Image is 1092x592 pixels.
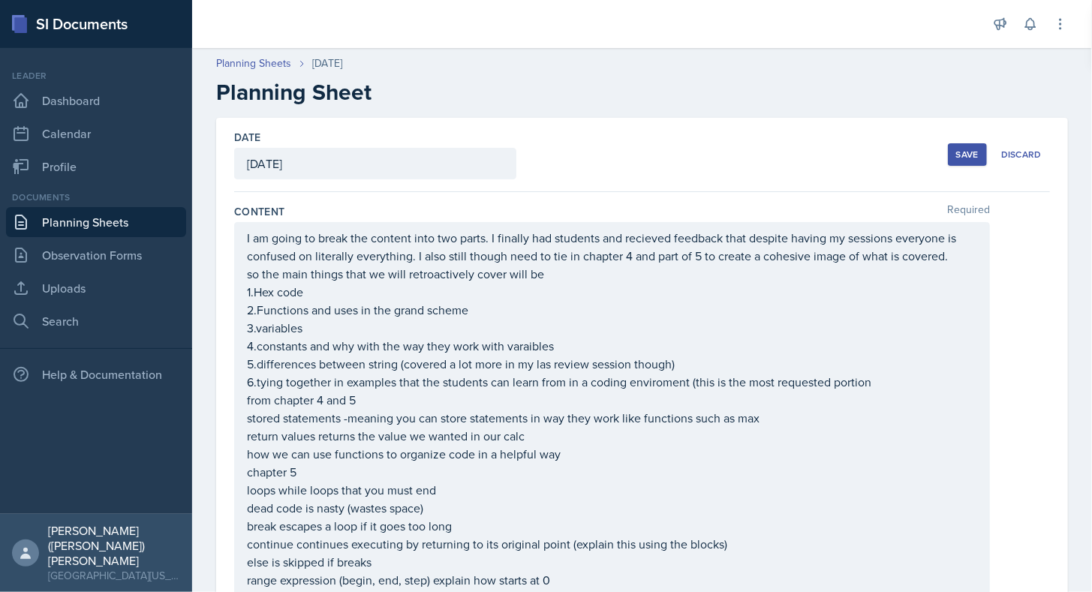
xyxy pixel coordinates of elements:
div: [GEOGRAPHIC_DATA][US_STATE] [48,568,180,583]
p: so the main things that we will retroactively cover will be [247,265,977,283]
p: break escapes a loop if it goes too long [247,517,977,535]
a: Profile [6,152,186,182]
div: Discard [1001,149,1042,161]
button: Save [948,143,987,166]
a: Search [6,306,186,336]
p: from chapter 4 and 5 [247,391,977,409]
a: Observation Forms [6,240,186,270]
h2: Planning Sheet [216,79,1068,106]
p: I am going to break the content into two parts. I finally had students and recieved feedback that... [247,229,977,265]
p: range expression (begin, end, step) explain how starts at 0 [247,571,977,589]
p: 6.tying together in examples that the students can learn from in a coding enviroment (this is the... [247,373,977,391]
a: Planning Sheets [6,207,186,237]
p: continue continues executing by returning to its original point (explain this using the blocks) [247,535,977,553]
div: Documents [6,191,186,204]
div: Save [956,149,979,161]
a: Uploads [6,273,186,303]
a: Calendar [6,119,186,149]
p: 4.constants and why with the way they work with varaibles [247,337,977,355]
p: return values returns the value we wanted in our calc [247,427,977,445]
p: loops while loops that you must end [247,481,977,499]
p: how we can use functions to organize code in a helpful way [247,445,977,463]
label: Content [234,204,284,219]
p: else is skipped if breaks [247,553,977,571]
div: Leader [6,69,186,83]
div: [DATE] [312,56,342,71]
a: Dashboard [6,86,186,116]
button: Discard [993,143,1050,166]
label: Date [234,130,260,145]
span: Required [947,204,990,219]
p: 1.Hex code [247,283,977,301]
div: [PERSON_NAME] ([PERSON_NAME]) [PERSON_NAME] [48,523,180,568]
p: chapter 5 [247,463,977,481]
a: Planning Sheets [216,56,291,71]
p: 3.variables [247,319,977,337]
div: Help & Documentation [6,359,186,389]
p: dead code is nasty (wastes space) [247,499,977,517]
p: 5.differences between string (covered a lot more in my las review session though) [247,355,977,373]
p: stored statements -meaning you can store statements in way they work like functions such as max [247,409,977,427]
p: 2.Functions and uses in the grand scheme [247,301,977,319]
